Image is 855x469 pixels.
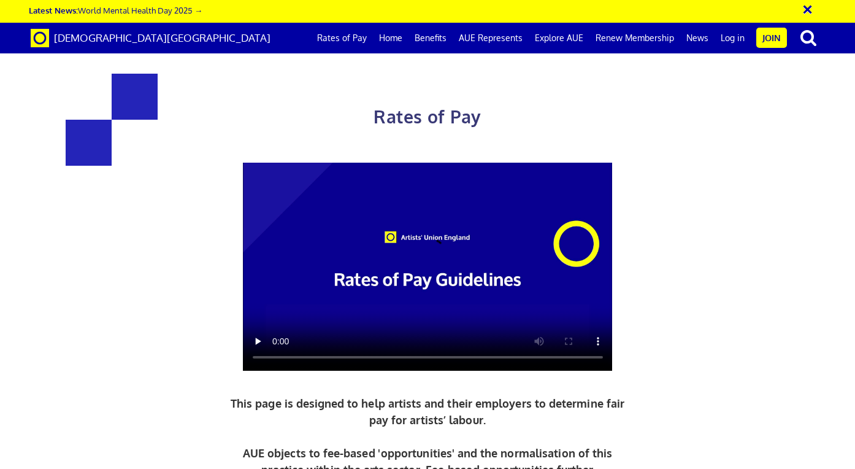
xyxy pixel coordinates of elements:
[21,23,280,53] a: Brand [DEMOGRAPHIC_DATA][GEOGRAPHIC_DATA]
[789,25,827,50] button: search
[373,23,408,53] a: Home
[311,23,373,53] a: Rates of Pay
[54,31,270,44] span: [DEMOGRAPHIC_DATA][GEOGRAPHIC_DATA]
[589,23,680,53] a: Renew Membership
[680,23,715,53] a: News
[715,23,751,53] a: Log in
[529,23,589,53] a: Explore AUE
[29,5,202,15] a: Latest News:World Mental Health Day 2025 →
[756,28,787,48] a: Join
[374,106,481,128] span: Rates of Pay
[453,23,529,53] a: AUE Represents
[29,5,78,15] strong: Latest News:
[408,23,453,53] a: Benefits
